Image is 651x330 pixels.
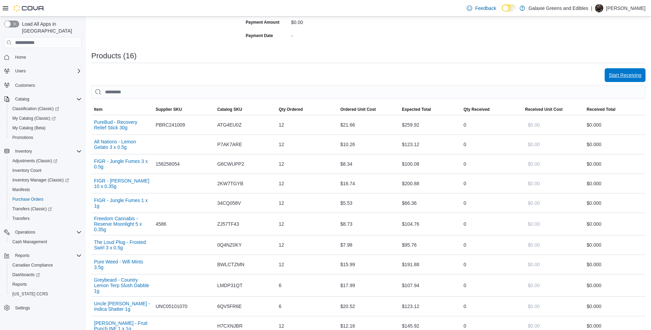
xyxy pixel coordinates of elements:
div: $7.98 [338,238,399,252]
div: 12 [276,177,337,190]
a: Dashboards [7,270,84,280]
span: Settings [15,305,30,311]
div: 12 [276,138,337,151]
button: Catalog SKU [214,104,276,115]
span: Received Unit Cost [525,107,562,112]
div: $8.34 [338,157,399,171]
span: Load All Apps in [GEOGRAPHIC_DATA] [19,21,82,34]
button: Item [91,104,153,115]
span: Supplier SKU [155,107,182,112]
div: 12 [276,258,337,271]
div: $0.00 0 [587,281,643,290]
span: $0.00 [528,200,540,207]
div: $21.66 [338,118,399,132]
h3: Products (16) [91,52,137,60]
span: ZJ57TF43 [217,220,239,228]
div: $0.00 0 [587,140,643,149]
span: Home [12,53,82,61]
div: 12 [276,157,337,171]
span: $0.00 [528,303,540,310]
span: Inventory Manager (Classic) [10,176,82,184]
button: FIGR - [PERSON_NAME] 10 x 0.35g [94,178,150,189]
div: - [291,30,383,38]
span: Canadian Compliance [10,261,82,269]
button: $0.00 [525,177,543,190]
span: Transfers [10,214,82,223]
span: Canadian Compliance [12,262,53,268]
span: Inventory Manager (Classic) [12,177,69,183]
span: 6QV5FR6E [217,302,242,310]
span: Qty Received [464,107,490,112]
span: Cash Management [12,239,47,245]
button: $0.00 [525,279,543,292]
span: Washington CCRS [10,290,82,298]
button: Inventory [12,147,35,155]
div: 0 [461,238,522,252]
div: 12 [276,238,337,252]
span: My Catalog (Classic) [10,114,82,122]
span: Catalog [12,95,82,103]
button: $0.00 [525,118,543,132]
div: $123.12 [399,138,461,151]
span: Promotions [12,135,33,140]
span: Transfers (Classic) [10,205,82,213]
span: Transfers [12,216,30,221]
div: 0 [461,118,522,132]
button: The Loud Plug - Frosted Swirl 3 x 0.5g [94,239,150,250]
button: Qty Ordered [276,104,337,115]
button: $0.00 [525,196,543,210]
button: $0.00 [525,138,543,151]
button: All Nations - Lemon Gelato 3 x 0.5g [94,139,150,150]
span: 0Q4NZ0KY [217,241,242,249]
span: Operations [12,228,82,236]
button: Qty Received [461,104,522,115]
span: Inventory [15,149,32,154]
button: Reports [12,251,32,260]
div: $0.00 0 [587,160,643,168]
span: Purchase Orders [10,195,82,203]
span: Received Total [587,107,616,112]
div: 0 [461,138,522,151]
button: PureBud - Recovery Relief Stick 30g [94,119,150,130]
span: Qty Ordered [279,107,303,112]
div: $200.88 [399,177,461,190]
span: Dashboards [12,272,40,278]
span: Inventory Count [12,168,42,173]
label: Payment Amount [246,20,279,25]
button: Users [1,66,84,76]
div: 0 [461,258,522,271]
button: Supplier SKU [153,104,214,115]
span: Settings [12,304,82,312]
span: Start Receiving [609,72,641,79]
div: $66.36 [399,196,461,210]
button: $0.00 [525,299,543,313]
span: Dashboards [10,271,82,279]
span: 4586 [155,220,166,228]
div: $0.00 0 [587,302,643,310]
a: Inventory Manager (Classic) [10,176,72,184]
a: My Catalog (Beta) [10,124,48,132]
span: 2KW7TGYB [217,179,243,188]
span: Cash Management [10,238,82,246]
p: | [591,4,592,12]
button: Freedom Cannabis - Reserve Moonlight 5 x 0.35g [94,216,150,232]
div: 12 [276,217,337,231]
div: $0.00 0 [587,220,643,228]
a: Purchase Orders [10,195,46,203]
button: Greybeard - Country Lemon Terp Slush Dabble 1g [94,277,150,294]
span: [US_STATE] CCRS [12,291,48,297]
span: Inventory Count [10,166,82,175]
span: Feedback [475,5,496,12]
span: Users [12,67,82,75]
div: $5.53 [338,196,399,210]
span: Operations [15,229,35,235]
span: Promotions [10,133,82,142]
span: Home [15,55,26,60]
span: Adjustments (Classic) [12,158,57,164]
button: Operations [12,228,38,236]
img: Cova [14,5,45,12]
div: 0 [461,177,522,190]
button: Home [1,52,84,62]
span: My Catalog (Beta) [12,125,46,131]
span: $0.00 [528,322,540,329]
